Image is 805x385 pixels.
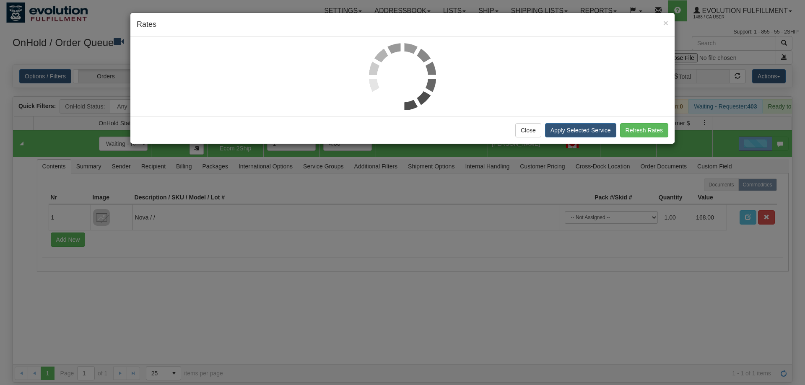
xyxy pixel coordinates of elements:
button: Close [663,18,668,27]
button: Apply Selected Service [545,123,616,137]
button: Close [515,123,541,137]
span: × [663,18,668,28]
img: loader.gif [369,43,436,110]
h4: Rates [137,19,668,30]
button: Refresh Rates [620,123,668,137]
